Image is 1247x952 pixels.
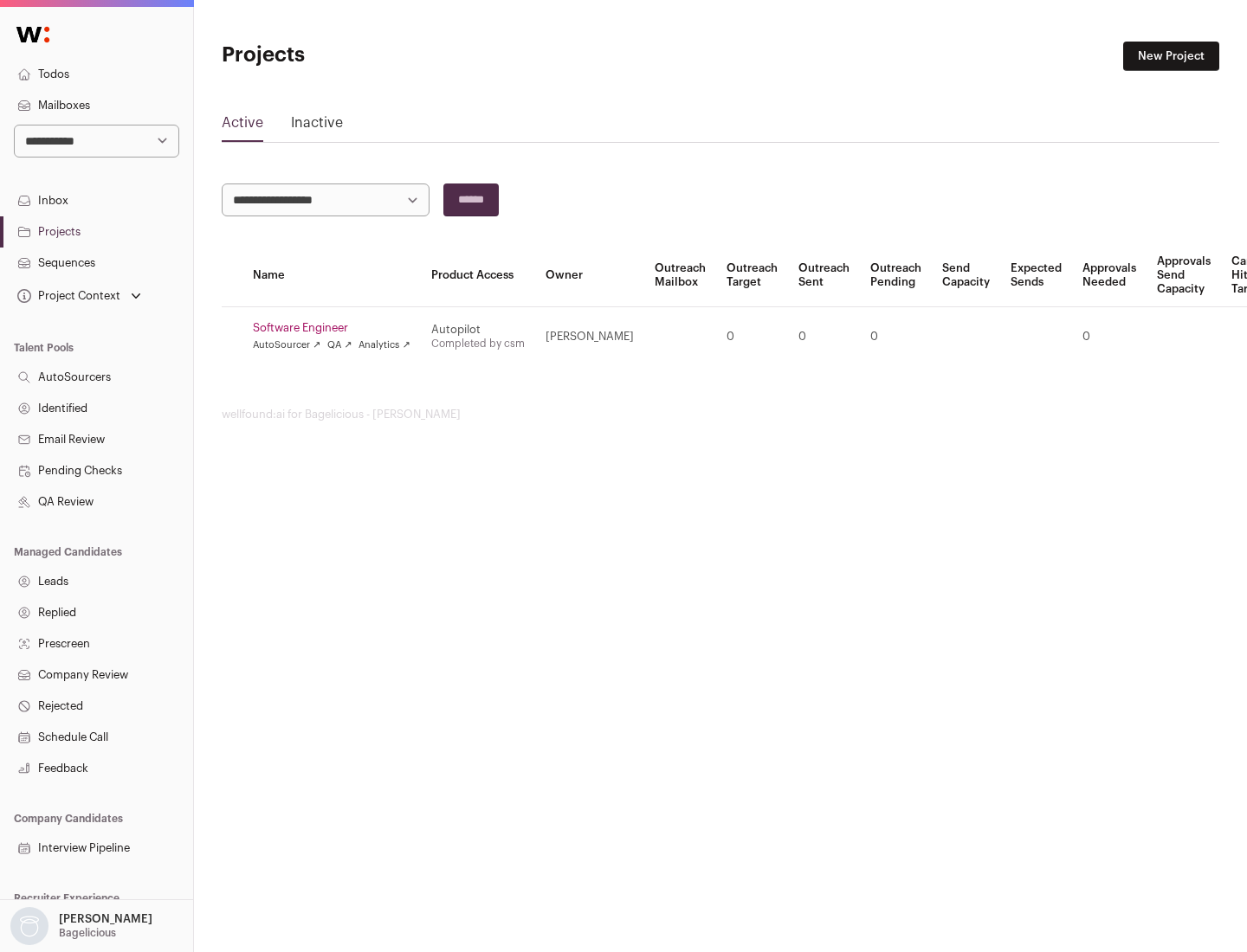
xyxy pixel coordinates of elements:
[327,338,352,352] a: QA ↗
[716,244,788,307] th: Outreach Target
[431,338,525,349] a: Completed by csm
[788,244,860,307] th: Outreach Sent
[359,338,410,352] a: Analytics ↗
[242,244,421,307] th: Name
[7,17,59,52] img: Wellfound
[7,907,156,945] button: Open dropdown
[421,244,535,307] th: Product Access
[1147,244,1221,307] th: Approvals Send Capacity
[860,307,932,367] td: 0
[788,307,860,367] td: 0
[431,323,525,337] div: Autopilot
[253,321,410,335] a: Software Engineer
[716,307,788,367] td: 0
[535,307,644,367] td: [PERSON_NAME]
[14,289,120,303] div: Project Context
[644,244,716,307] th: Outreach Mailbox
[1072,307,1147,367] td: 0
[291,113,343,140] a: Inactive
[14,284,145,308] button: Open dropdown
[1123,42,1219,71] a: New Project
[932,244,1000,307] th: Send Capacity
[1000,244,1072,307] th: Expected Sends
[59,912,152,926] p: [PERSON_NAME]
[535,244,644,307] th: Owner
[1072,244,1147,307] th: Approvals Needed
[253,338,320,352] a: AutoSourcer ↗
[222,408,1219,421] footer: wellfound:ai for Bagelicious - [PERSON_NAME]
[10,907,48,945] img: nopic.png
[222,42,554,69] h1: Projects
[59,926,116,940] p: Bagelicious
[860,244,932,307] th: Outreach Pending
[222,113,263,140] a: Active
